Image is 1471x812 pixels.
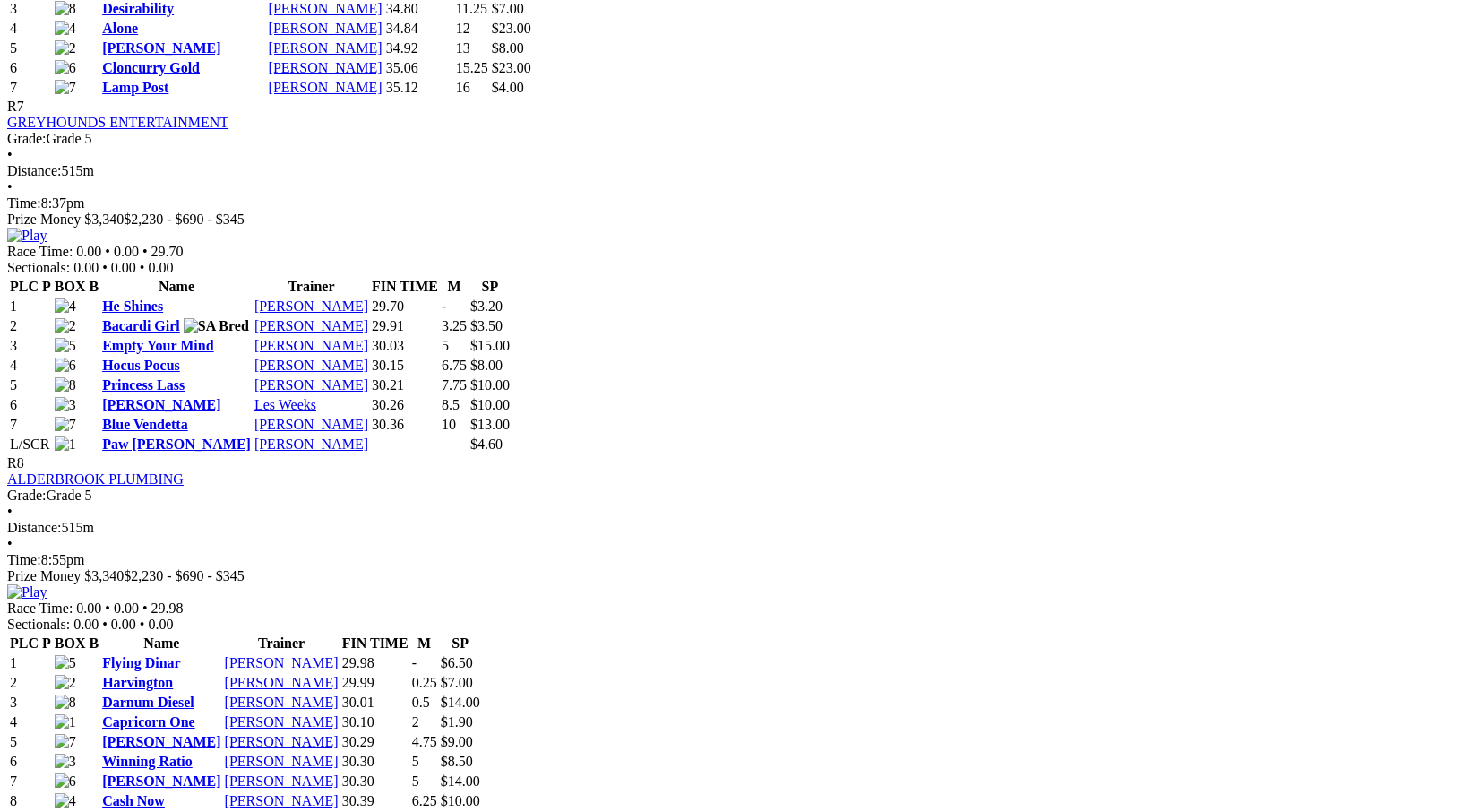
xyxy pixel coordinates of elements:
text: 4.75 [412,734,437,749]
img: 7 [55,734,76,750]
td: 35.12 [385,79,453,97]
span: $1.90 [441,714,473,730]
span: • [102,260,108,275]
span: Grade: [7,131,47,146]
a: Cloncurry Gold [102,60,200,75]
span: $10.00 [441,793,480,808]
a: Capricorn One [102,714,195,730]
a: [PERSON_NAME] [269,40,383,56]
span: $13.00 [470,417,510,432]
span: 29.98 [151,600,184,616]
span: 0.00 [111,260,136,275]
td: 30.39 [341,792,409,810]
td: 5 [9,733,52,751]
div: 8:55pm [7,552,1464,568]
td: 30.30 [341,773,409,790]
td: 4 [9,20,52,38]
th: Name [101,278,252,296]
td: 30.36 [371,416,439,434]
a: Winning Ratio [102,754,193,769]
a: [PERSON_NAME] [225,655,339,670]
td: 6 [9,753,52,771]
td: 3 [9,694,52,712]
span: $6.50 [441,655,473,670]
text: 2 [412,714,419,730]
img: 4 [55,21,76,37]
td: 1 [9,654,52,672]
td: 4 [9,357,52,375]
td: 5 [9,376,52,394]
td: 1 [9,298,52,315]
text: 0.25 [412,675,437,690]
a: [PERSON_NAME] [254,358,368,373]
text: 12 [456,21,470,36]
a: Darnum Diesel [102,695,194,710]
td: 29.91 [371,317,439,335]
span: $9.00 [441,734,473,749]
span: BOX [55,279,86,294]
text: 8.5 [442,397,460,412]
text: 16 [456,80,470,95]
text: 5 [442,338,449,353]
span: $8.00 [470,358,503,373]
span: Time: [7,195,41,211]
span: 0.00 [73,617,99,632]
a: [PERSON_NAME] [269,60,383,75]
th: FIN TIME [371,278,439,296]
a: [PERSON_NAME] [254,417,368,432]
td: 2 [9,317,52,335]
a: [PERSON_NAME] [225,773,339,789]
td: 30.21 [371,376,439,394]
span: $2,230 - $690 - $345 [124,212,245,227]
a: [PERSON_NAME] [225,793,339,808]
img: 7 [55,80,76,96]
a: Lamp Post [102,80,168,95]
td: 30.15 [371,357,439,375]
a: [PERSON_NAME] [225,714,339,730]
span: Distance: [7,520,61,535]
img: 1 [55,436,76,453]
td: 8 [9,792,52,810]
text: 13 [456,40,470,56]
span: Race Time: [7,600,73,616]
span: BOX [55,635,86,651]
span: $2,230 - $690 - $345 [124,568,245,583]
img: 8 [55,695,76,711]
text: 5 [412,754,419,769]
span: $23.00 [492,21,531,36]
a: Paw [PERSON_NAME] [102,436,251,452]
td: 29.70 [371,298,439,315]
span: Sectionals: [7,617,70,632]
img: 1 [55,714,76,730]
div: Grade 5 [7,131,1464,147]
a: Harvington [102,675,173,690]
text: 6.25 [412,793,437,808]
span: • [7,147,13,162]
span: $3.50 [470,318,503,333]
td: 7 [9,416,52,434]
img: 4 [55,298,76,315]
div: Prize Money $3,340 [7,568,1464,584]
span: 29.70 [151,244,184,259]
span: $3.20 [470,298,503,314]
div: 8:37pm [7,195,1464,212]
span: • [105,244,110,259]
img: 5 [55,338,76,354]
td: 6 [9,59,52,77]
span: • [7,536,13,551]
span: PLC [10,279,39,294]
th: SP [469,278,511,296]
a: Hocus Pocus [102,358,180,373]
a: Desirability [102,1,174,16]
span: • [142,600,148,616]
a: Cash Now [102,793,165,808]
a: [PERSON_NAME] [102,773,220,789]
a: [PERSON_NAME] [225,734,339,749]
span: B [89,635,99,651]
td: 35.06 [385,59,453,77]
text: 15.25 [456,60,488,75]
span: $7.00 [441,675,473,690]
img: 3 [55,397,76,413]
span: • [7,504,13,519]
a: [PERSON_NAME] [225,675,339,690]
